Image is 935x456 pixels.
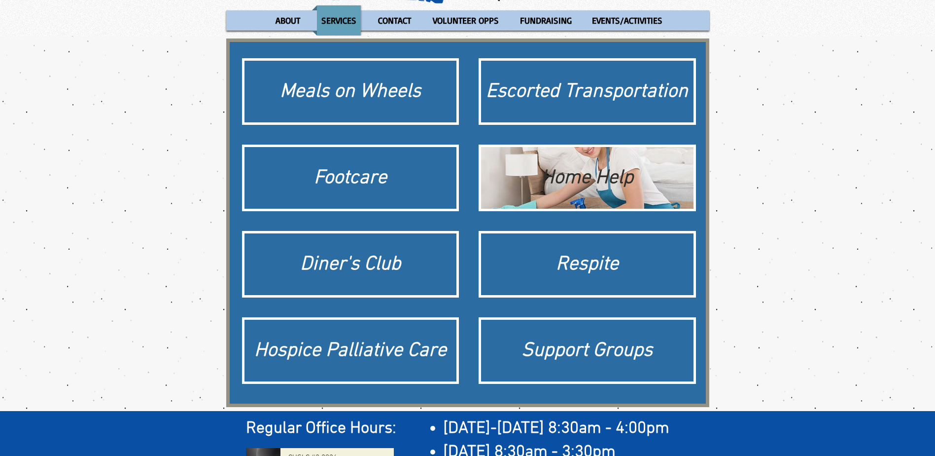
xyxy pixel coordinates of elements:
[486,78,689,106] div: Escorted Transportation
[479,58,696,125] a: Escorted Transportation
[246,418,396,439] span: Regular Office Hours:
[486,251,689,278] div: Respite
[271,5,305,36] p: ABOUT
[246,417,697,441] h2: ​
[249,164,452,192] div: Footcare
[423,5,508,36] a: VOLUNTEER OPPS
[312,5,366,36] a: SERVICES
[479,317,696,384] a: Support Groups
[242,58,459,125] a: Meals on Wheels
[266,5,310,36] a: ABOUT
[486,337,689,365] div: Support Groups
[479,145,696,211] a: Home HelpHome Help
[242,58,696,396] div: Matrix gallery
[249,337,452,365] div: Hospice Palliative Care
[511,5,580,36] a: FUNDRAISING
[486,164,689,192] div: Home Help
[443,418,669,439] span: [DATE]-[DATE] 8:30am - 4:00pm
[583,5,672,36] a: EVENTS/ACTIVITIES
[588,5,667,36] p: EVENTS/ACTIVITIES
[479,231,696,298] a: Respite
[368,5,421,36] a: CONTACT
[516,5,576,36] p: FUNDRAISING
[249,78,452,106] div: Meals on Wheels
[242,231,459,298] a: Diner's Club
[374,5,416,36] p: CONTACT
[226,5,709,36] nav: Site
[317,5,361,36] p: SERVICES
[242,145,459,211] a: Footcare
[249,251,452,278] div: Diner's Club
[428,5,503,36] p: VOLUNTEER OPPS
